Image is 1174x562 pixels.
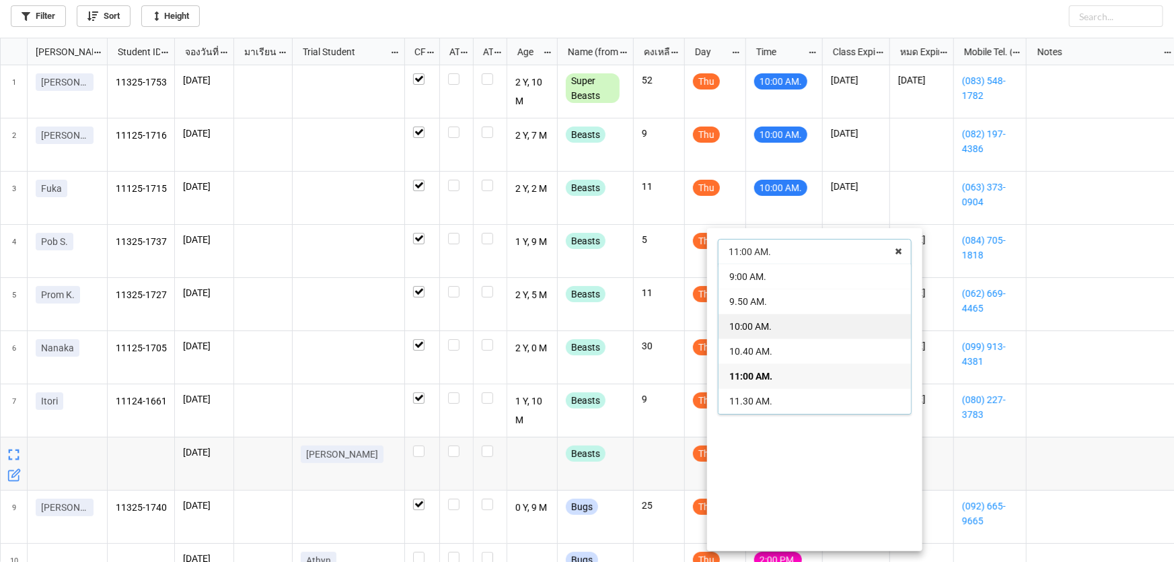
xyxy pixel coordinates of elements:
[729,296,767,307] span: 9.50 AM.
[729,321,772,332] span: 10:00 AM.
[729,271,766,282] span: 9:00 AM.
[729,396,772,407] span: 11.30 AM.
[729,346,772,357] span: 10.40 AM.
[729,371,772,382] span: 11:00 AM.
